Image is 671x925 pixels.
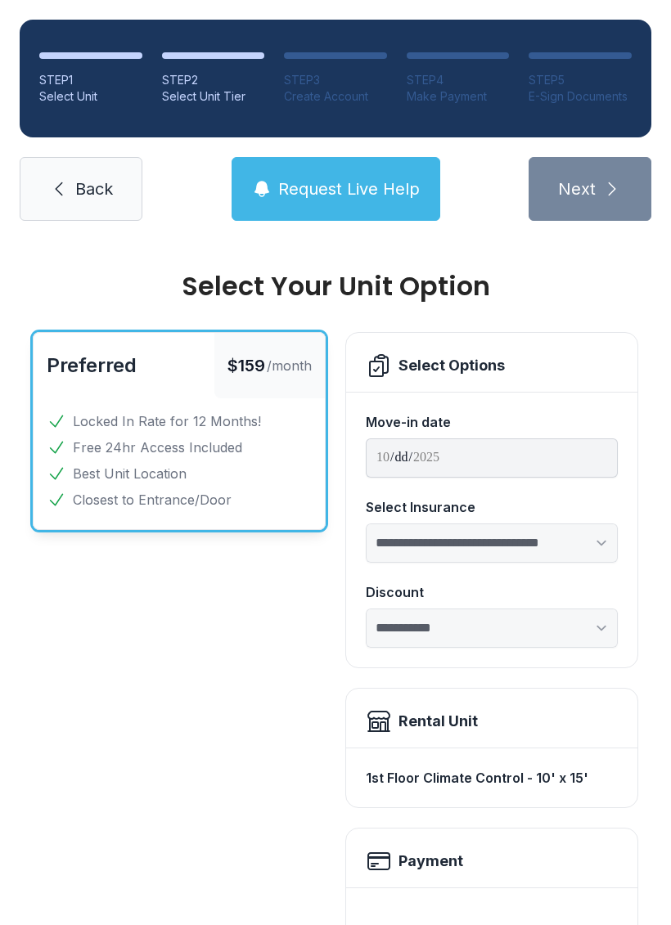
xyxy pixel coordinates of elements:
input: Move-in date [366,438,618,478]
span: $159 [227,354,265,377]
div: Create Account [284,88,387,105]
span: Back [75,177,113,200]
div: STEP 3 [284,72,387,88]
div: Select Insurance [366,497,618,517]
div: Make Payment [407,88,510,105]
div: Discount [366,582,618,602]
span: Closest to Entrance/Door [73,490,232,510]
button: Preferred [47,352,137,379]
select: Discount [366,608,618,648]
div: 1st Floor Climate Control - 10' x 15' [366,761,618,794]
select: Select Insurance [366,523,618,563]
span: Next [558,177,596,200]
div: Select Options [399,354,505,377]
div: Select Unit [39,88,142,105]
span: /month [267,356,312,375]
span: Best Unit Location [73,464,187,483]
span: Request Live Help [278,177,420,200]
span: Free 24hr Access Included [73,438,242,457]
div: STEP 5 [529,72,632,88]
div: Select Your Unit Option [33,273,638,299]
div: Select Unit Tier [162,88,265,105]
div: Rental Unit [399,710,478,733]
h2: Payment [399,850,463,873]
div: E-Sign Documents [529,88,632,105]
div: Move-in date [366,412,618,432]
span: Locked In Rate for 12 Months! [73,411,261,431]
div: STEP 2 [162,72,265,88]
span: Preferred [47,353,137,377]
div: STEP 1 [39,72,142,88]
div: STEP 4 [407,72,510,88]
